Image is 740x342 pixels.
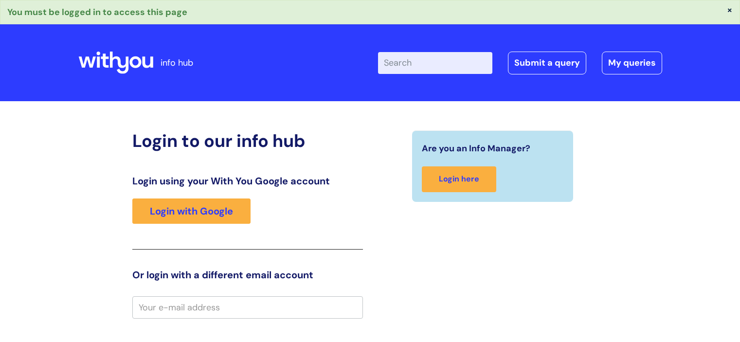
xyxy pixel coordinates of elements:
[132,296,363,319] input: Your e-mail address
[378,52,492,73] input: Search
[161,55,193,71] p: info hub
[132,198,251,224] a: Login with Google
[132,130,363,151] h2: Login to our info hub
[422,166,496,192] a: Login here
[132,269,363,281] h3: Or login with a different email account
[727,5,733,14] button: ×
[422,141,530,156] span: Are you an Info Manager?
[602,52,662,74] a: My queries
[132,175,363,187] h3: Login using your With You Google account
[508,52,586,74] a: Submit a query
